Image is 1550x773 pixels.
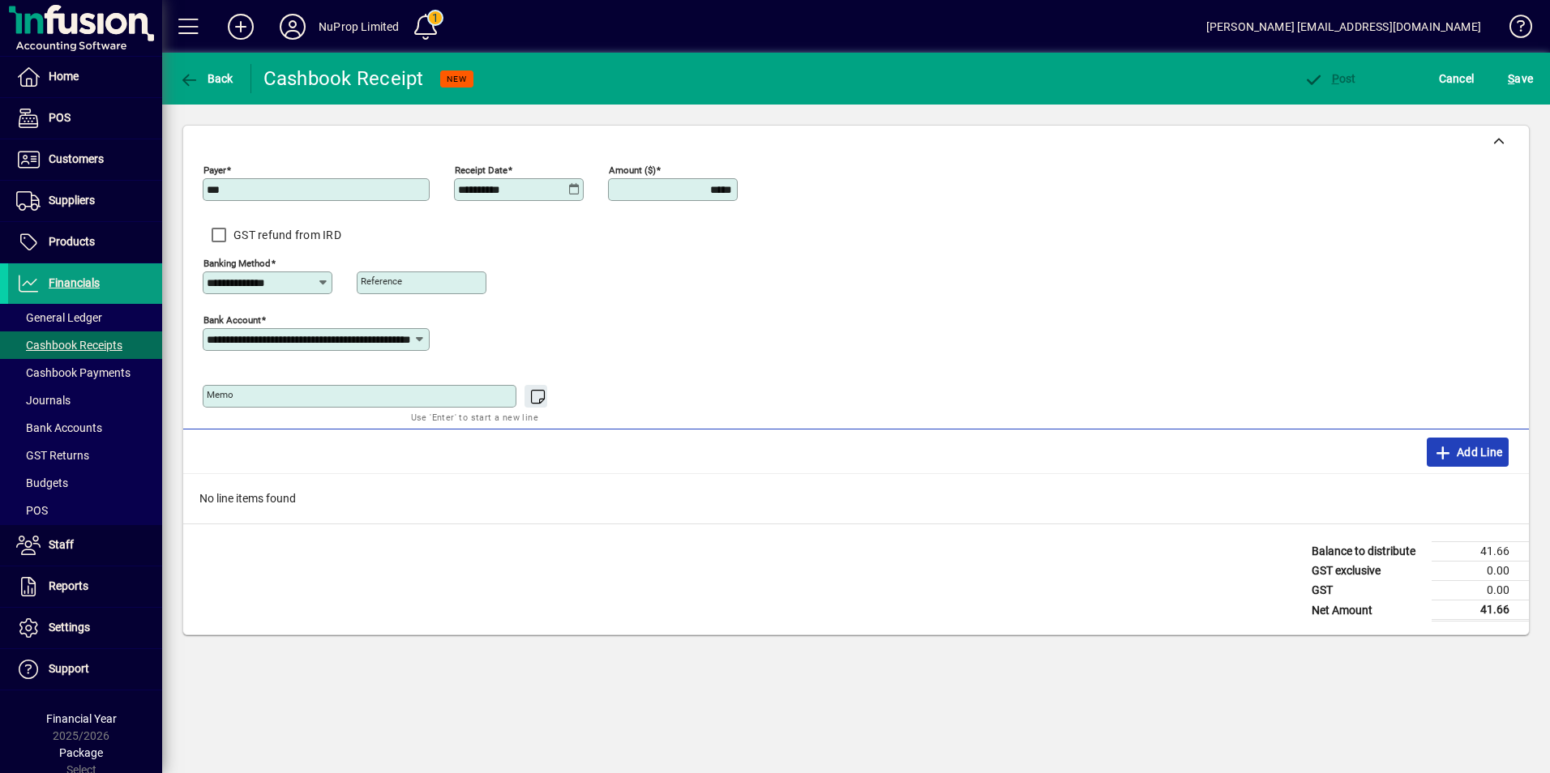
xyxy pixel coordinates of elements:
[8,566,162,607] a: Reports
[1435,64,1479,93] button: Cancel
[1504,64,1537,93] button: Save
[8,386,162,414] a: Journals
[16,339,122,352] span: Cashbook Receipts
[8,222,162,263] a: Products
[49,662,89,675] span: Support
[1332,72,1339,85] span: P
[49,235,95,248] span: Products
[1304,581,1432,600] td: GST
[8,525,162,566] a: Staff
[263,66,424,92] div: Cashbook Receipt
[1508,72,1514,85] span: S
[1300,64,1360,93] button: Post
[1433,439,1503,465] span: Add Line
[215,12,267,41] button: Add
[203,164,226,176] mat-label: Payer
[8,442,162,469] a: GST Returns
[49,152,104,165] span: Customers
[1432,562,1529,581] td: 0.00
[16,449,89,462] span: GST Returns
[8,414,162,442] a: Bank Accounts
[361,275,402,287] mat-label: Reference
[1304,562,1432,581] td: GST exclusive
[175,64,238,93] button: Back
[8,359,162,386] a: Cashbook Payments
[1432,542,1529,562] td: 41.66
[447,74,467,84] span: NEW
[411,408,538,426] mat-hint: Use 'Enter' to start a new line
[203,314,261,326] mat-label: Bank Account
[8,331,162,359] a: Cashbook Receipts
[8,181,162,221] a: Suppliers
[1432,600,1529,621] td: 41.66
[16,421,102,434] span: Bank Accounts
[183,474,1529,523] div: No line items found
[49,111,71,124] span: POS
[207,389,233,400] mat-label: Memo
[8,139,162,180] a: Customers
[1508,66,1533,92] span: ave
[16,311,102,324] span: General Ledger
[8,304,162,331] a: General Ledger
[59,746,103,759] span: Package
[1304,600,1432,621] td: Net Amount
[319,14,399,40] div: NuProp Limited
[609,164,656,176] mat-label: Amount ($)
[8,649,162,690] a: Support
[230,227,341,243] label: GST refund from IRD
[49,70,79,83] span: Home
[8,469,162,497] a: Budgets
[8,98,162,139] a: POS
[1427,438,1509,467] button: Add Line
[162,64,251,93] app-page-header-button: Back
[49,538,74,551] span: Staff
[46,712,117,725] span: Financial Year
[16,504,48,517] span: POS
[16,476,68,489] span: Budgets
[267,12,319,41] button: Profile
[16,394,71,407] span: Journals
[8,57,162,97] a: Home
[1304,542,1432,562] td: Balance to distribute
[1439,66,1475,92] span: Cancel
[179,72,233,85] span: Back
[1304,72,1356,85] span: ost
[8,497,162,524] a: POS
[8,608,162,648] a: Settings
[49,621,90,634] span: Settings
[16,366,131,379] span: Cashbook Payments
[49,579,88,592] span: Reports
[455,164,507,176] mat-label: Receipt Date
[49,276,100,289] span: Financials
[1497,3,1530,56] a: Knowledge Base
[203,258,271,269] mat-label: Banking method
[49,194,95,207] span: Suppliers
[1206,14,1481,40] div: [PERSON_NAME] [EMAIL_ADDRESS][DOMAIN_NAME]
[1432,581,1529,600] td: 0.00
